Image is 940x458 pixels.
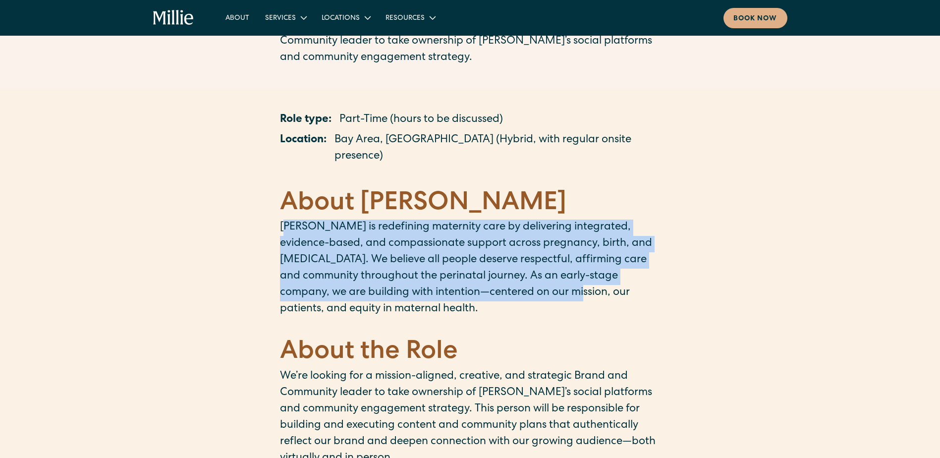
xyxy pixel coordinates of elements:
[378,9,442,26] div: Resources
[218,9,257,26] a: About
[280,191,566,217] strong: About [PERSON_NAME]
[280,17,661,66] p: We’re looking for a mission-aligned, creative, and strategic Brand and Community leader to take o...
[280,169,661,185] p: ‍
[733,14,777,24] div: Book now
[280,318,661,334] p: ‍
[334,132,661,165] p: Bay Area, [GEOGRAPHIC_DATA] (Hybrid, with regular onsite presence)
[153,10,194,26] a: home
[339,112,503,128] p: Part-Time (hours to be discussed)
[280,112,332,128] p: Role type:
[257,9,314,26] div: Services
[723,8,787,28] a: Book now
[280,340,458,366] strong: About the Role
[386,13,425,24] div: Resources
[314,9,378,26] div: Locations
[280,220,661,318] p: [PERSON_NAME] is redefining maternity care by delivering integrated, evidence-based, and compassi...
[322,13,360,24] div: Locations
[280,132,327,165] p: Location:
[265,13,296,24] div: Services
